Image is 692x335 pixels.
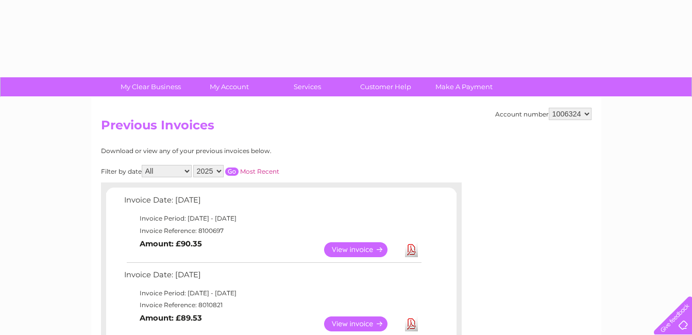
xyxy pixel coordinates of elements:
a: Most Recent [240,167,279,175]
td: Invoice Date: [DATE] [122,268,423,287]
div: Account number [495,108,592,120]
b: Amount: £90.35 [140,239,202,248]
td: Invoice Period: [DATE] - [DATE] [122,212,423,225]
div: Filter by date [101,165,372,177]
a: Download [405,242,418,257]
a: Customer Help [343,77,428,96]
td: Invoice Date: [DATE] [122,193,423,212]
h2: Previous Invoices [101,118,592,138]
a: Make A Payment [421,77,507,96]
a: My Clear Business [108,77,193,96]
a: View [324,316,400,331]
b: Amount: £89.53 [140,313,202,323]
a: View [324,242,400,257]
a: Services [265,77,350,96]
td: Invoice Period: [DATE] - [DATE] [122,287,423,299]
div: Download or view any of your previous invoices below. [101,147,372,155]
td: Invoice Reference: 8100697 [122,225,423,237]
a: Download [405,316,418,331]
a: My Account [187,77,272,96]
td: Invoice Reference: 8010821 [122,299,423,311]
